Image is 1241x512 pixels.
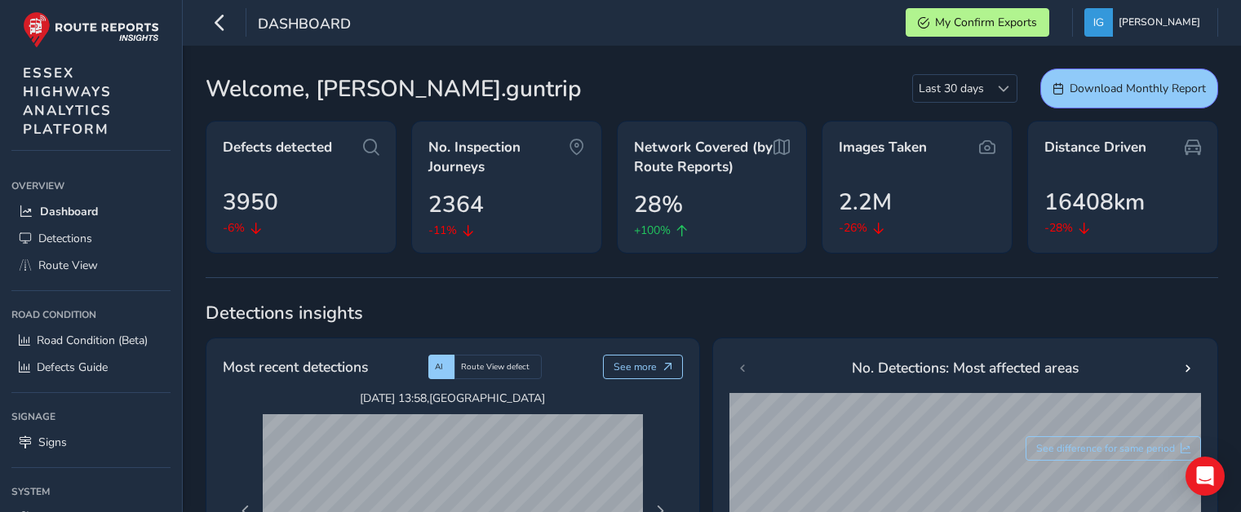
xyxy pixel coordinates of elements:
div: Overview [11,174,171,198]
span: -11% [428,222,457,239]
div: System [11,479,171,504]
button: [PERSON_NAME] [1084,8,1206,37]
a: Defects Guide [11,354,171,381]
span: Network Covered (by Route Reports) [634,138,774,176]
a: Signs [11,429,171,456]
img: diamond-layout [1084,8,1113,37]
span: Route View defect [461,361,530,373]
span: Dashboard [258,14,351,37]
span: Dashboard [40,204,98,219]
div: Route View defect [454,355,542,379]
span: AI [435,361,443,373]
a: Detections [11,225,171,252]
span: Distance Driven [1044,138,1146,157]
span: Route View [38,258,98,273]
span: 2.2M [839,185,892,219]
span: Signs [38,435,67,450]
span: +100% [634,222,671,239]
span: See difference for same period [1036,442,1175,455]
span: 16408km [1044,185,1145,219]
div: Signage [11,404,171,429]
span: Images Taken [839,138,927,157]
span: -6% [223,219,245,236]
button: My Confirm Exports [906,8,1049,37]
div: Open Intercom Messenger [1186,457,1225,496]
span: ESSEX HIGHWAYS ANALYTICS PLATFORM [23,64,112,139]
button: See more [603,355,684,379]
span: Most recent detections [223,356,368,377]
a: Route View [11,252,171,279]
span: Welcome, [PERSON_NAME].guntrip [206,72,582,106]
span: My Confirm Exports [935,15,1037,30]
span: [DATE] 13:58 , [GEOGRAPHIC_DATA] [263,391,643,406]
span: Detections [38,231,92,246]
span: No. Detections: Most affected areas [852,357,1079,378]
span: 2364 [428,188,484,222]
span: 28% [634,188,683,222]
div: AI [428,355,454,379]
span: [PERSON_NAME] [1119,8,1200,37]
span: -26% [839,219,867,236]
span: Detections insights [206,301,1218,325]
span: -28% [1044,219,1073,236]
div: Road Condition [11,302,171,327]
button: See difference for same period [1026,436,1202,461]
span: Defects Guide [37,360,108,375]
button: Download Monthly Report [1040,68,1218,108]
span: Road Condition (Beta) [37,333,148,348]
a: Road Condition (Beta) [11,327,171,354]
span: See more [614,360,657,373]
img: rr logo [23,11,159,48]
span: Defects detected [223,138,332,157]
span: Download Monthly Report [1070,81,1206,96]
a: Dashboard [11,198,171,225]
span: 3950 [223,185,278,219]
span: Last 30 days [913,75,990,102]
span: No. Inspection Journeys [428,138,569,176]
